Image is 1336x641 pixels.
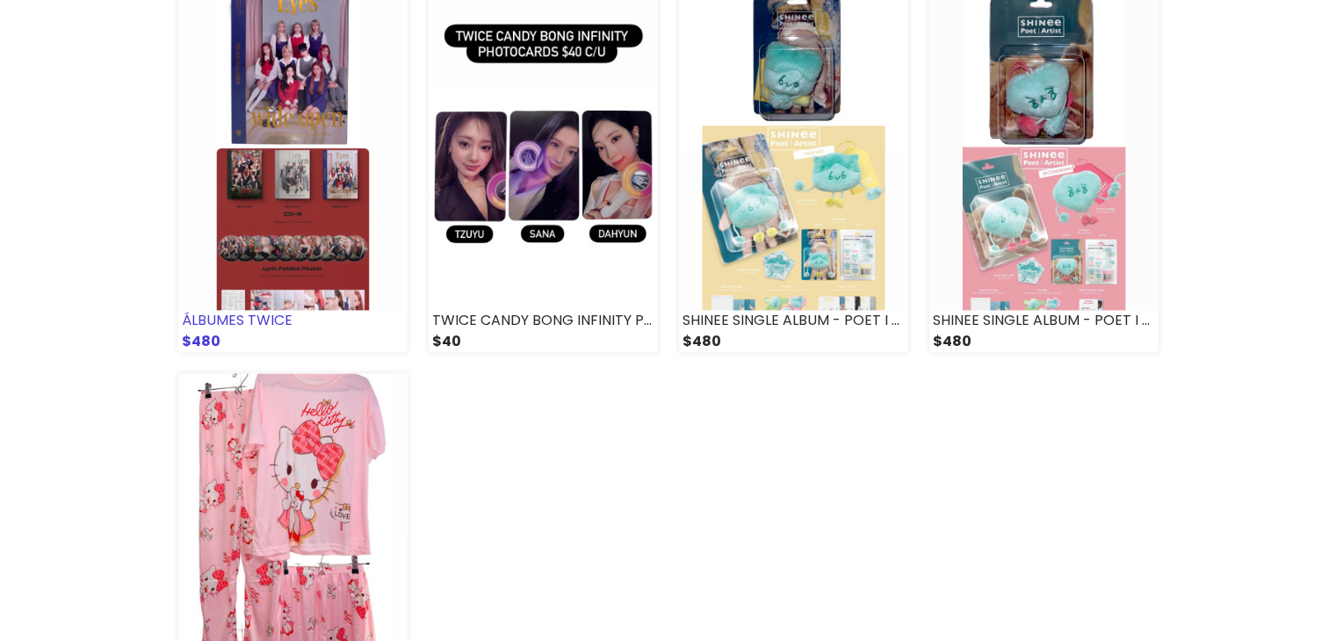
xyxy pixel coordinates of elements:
[929,310,1159,331] div: SHINEE SINGLE ALBUM - POET I ARTIST (SECONDBORN VER.)
[429,331,658,352] div: $40
[429,310,658,331] div: TWICE CANDY BONG INFINITY PHOTOCARDS
[178,310,408,331] div: ÁLBUMES TWICE
[929,331,1159,352] div: $480
[679,310,908,331] div: SHINEE SINGLE ALBUM - POET I ARTIST (MAKNAE VER.)
[679,331,908,352] div: $480
[178,331,408,352] div: $480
